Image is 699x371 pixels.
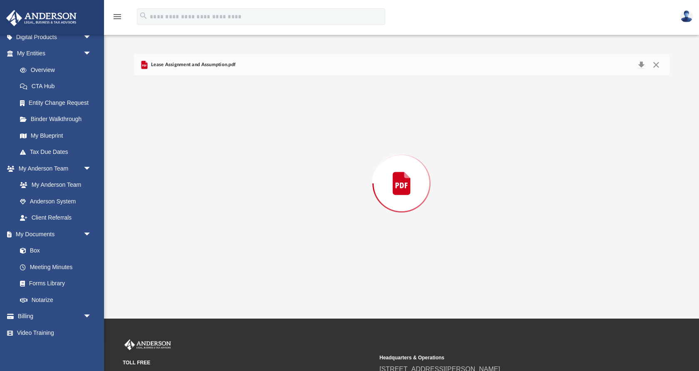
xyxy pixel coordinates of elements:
[112,12,122,22] i: menu
[12,242,96,259] a: Box
[680,10,693,22] img: User Pic
[83,308,100,325] span: arrow_drop_down
[6,324,100,341] a: Video Training
[6,160,100,177] a: My Anderson Teamarrow_drop_down
[83,160,100,177] span: arrow_drop_down
[4,10,79,26] img: Anderson Advisors Platinum Portal
[139,11,148,20] i: search
[12,292,100,308] a: Notarize
[6,29,104,45] a: Digital Productsarrow_drop_down
[123,359,374,366] small: TOLL FREE
[12,144,104,161] a: Tax Due Dates
[12,62,104,78] a: Overview
[83,29,100,46] span: arrow_drop_down
[12,193,100,210] a: Anderson System
[12,111,104,128] a: Binder Walkthrough
[12,94,104,111] a: Entity Change Request
[83,226,100,243] span: arrow_drop_down
[379,354,630,361] small: Headquarters & Operations
[6,308,104,325] a: Billingarrow_drop_down
[12,177,96,193] a: My Anderson Team
[12,259,100,275] a: Meeting Minutes
[83,45,100,62] span: arrow_drop_down
[12,210,100,226] a: Client Referrals
[134,54,669,291] div: Preview
[6,226,100,242] a: My Documentsarrow_drop_down
[649,59,664,71] button: Close
[6,45,104,62] a: My Entitiesarrow_drop_down
[12,78,104,95] a: CTA Hub
[12,127,100,144] a: My Blueprint
[123,339,173,350] img: Anderson Advisors Platinum Portal
[634,59,649,71] button: Download
[112,16,122,22] a: menu
[12,275,96,292] a: Forms Library
[149,61,236,69] span: Lease Assignment and Assumption.pdf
